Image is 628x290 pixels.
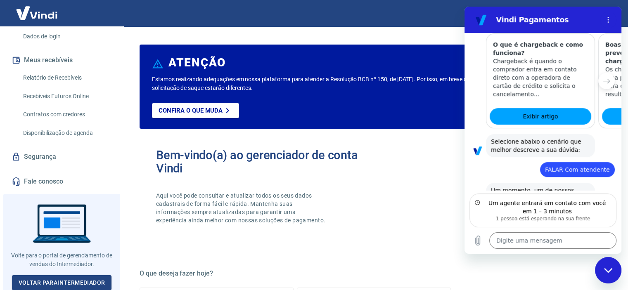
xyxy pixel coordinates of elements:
p: Confira o que muda [159,107,223,114]
h3: Boas Práticas e Como se prevenir em relação a chargebacks? [141,34,236,59]
a: Segurança [10,148,114,166]
iframe: Janela de mensagens [464,7,621,254]
button: Meus recebíveis [10,51,114,69]
p: Estamos realizando adequações em nossa plataforma para atender a Resolução BCB nº 150, de [DATE].... [152,75,507,92]
a: Relatório de Recebíveis [20,69,114,86]
span: Selecione abaixo o cenário que melhor descreve a sua dúvida: [26,132,118,146]
div: Um agente entrará em contato com você em 1 – 3 minutos [19,192,147,209]
a: Dados de login [20,28,114,45]
a: Confira o que muda [152,103,239,118]
button: Carregar arquivo [5,226,21,242]
a: Exibir artigo: 'Boas Práticas e Como se prevenir em relação a chargebacks?' [137,101,239,118]
h5: O que deseja fazer hoje? [140,269,608,278]
p: Aqui você pode consultar e atualizar todos os seus dados cadastrais de forma fácil e rápida. Mant... [156,191,327,224]
a: Fale conosco [10,172,114,191]
h6: ATENÇÃO [168,59,226,67]
span: Um momento, um de nossos especialistas já vai te atender! [26,180,116,195]
a: Recebíveis Futuros Online [20,88,114,105]
a: Disponibilização de agenda [20,125,114,141]
iframe: Botão para abrir a janela de mensagens, conversa em andamento [595,257,621,283]
a: Contratos com credores [20,106,114,123]
button: Sair [588,6,618,21]
h2: Bem-vindo(a) ao gerenciador de conta Vindi [156,149,374,175]
span: FALAR Com atendente [81,160,145,166]
img: Vindi [10,0,64,26]
div: 1 pessoa está esperando na sua frente [10,209,147,215]
p: Os chargebacks representam uma preocupação significativa para os lojistas, pois podem resultar em... [141,59,236,92]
